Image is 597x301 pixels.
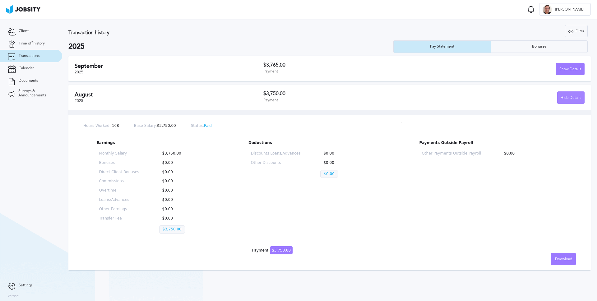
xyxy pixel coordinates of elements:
[263,62,424,68] h3: $3,765.00
[99,188,139,193] p: Overtime
[251,151,301,156] p: Discounts Loans/Advances
[8,294,19,298] label: Version:
[159,170,199,174] p: $0.00
[529,44,549,49] div: Bonuses
[159,225,185,234] p: $3,750.00
[99,151,139,156] p: Monthly Salary
[159,151,199,156] p: $3,750.00
[159,216,199,221] p: $0.00
[422,151,481,156] p: Other Payments Outside Payroll
[555,257,572,262] span: Download
[248,141,373,145] p: Deductions
[19,283,32,288] span: Settings
[19,66,34,71] span: Calendar
[99,198,139,202] p: Loans/Advances
[419,141,562,145] p: Payments Outside Payroll
[556,63,585,75] button: Show Details
[68,42,393,51] h2: 2025
[159,198,199,202] p: $0.00
[320,170,338,178] p: $0.00
[393,40,491,53] button: Pay Statement
[159,188,199,193] p: $0.00
[558,92,584,104] div: Hide Details
[83,124,119,128] p: 168
[565,25,588,37] button: Filter
[75,91,263,98] h2: August
[99,179,139,183] p: Commissions
[159,179,199,183] p: $0.00
[99,170,139,174] p: Direct Client Bonuses
[557,91,585,104] button: Hide Details
[320,161,370,165] p: $0.00
[565,25,587,38] div: Filter
[552,7,587,12] span: [PERSON_NAME]
[83,123,111,128] span: Hours Worked:
[252,248,293,253] div: Payment
[556,63,584,76] div: Show Details
[6,5,40,14] img: ab4bad089aa723f57921c736e9817d99.png
[320,151,370,156] p: $0.00
[19,54,39,58] span: Transactions
[539,3,591,16] button: J[PERSON_NAME]
[159,207,199,211] p: $0.00
[501,151,560,156] p: $0.00
[191,124,212,128] p: Paid
[68,30,353,35] h3: Transaction history
[159,161,199,165] p: $0.00
[75,99,83,103] span: 2025
[19,79,38,83] span: Documents
[543,5,552,14] div: J
[75,70,83,74] span: 2025
[97,141,202,145] p: Earnings
[270,246,293,254] span: $3,750.00
[99,216,139,221] p: Transfer Fee
[263,91,424,96] h3: $3,750.00
[19,29,29,33] span: Client
[251,161,301,165] p: Other Discounts
[551,253,576,265] button: Download
[134,124,176,128] p: $3,750.00
[99,161,139,165] p: Bonuses
[191,123,204,128] span: Status:
[18,89,54,98] span: Surveys & Announcements
[427,44,457,49] div: Pay Statement
[134,123,157,128] span: Base Salary:
[99,207,139,211] p: Other Earnings
[263,98,424,103] div: Payment
[75,63,263,69] h2: September
[263,69,424,74] div: Payment
[19,41,45,46] span: Time off history
[491,40,588,53] button: Bonuses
